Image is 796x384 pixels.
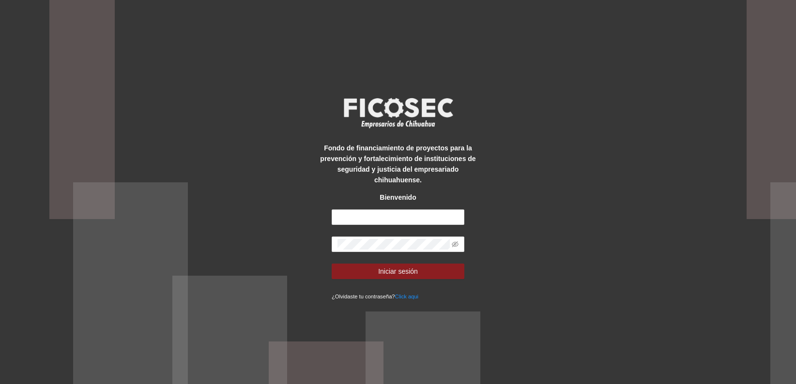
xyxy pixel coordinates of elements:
span: Iniciar sesión [378,266,418,277]
img: logo [337,95,459,131]
a: Click aqui [395,294,419,299]
span: eye-invisible [452,241,459,248]
strong: Fondo de financiamiento de proyectos para la prevención y fortalecimiento de instituciones de seg... [320,144,475,184]
button: Iniciar sesión [332,264,464,279]
strong: Bienvenido [380,193,416,201]
small: ¿Olvidaste tu contraseña? [332,294,418,299]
